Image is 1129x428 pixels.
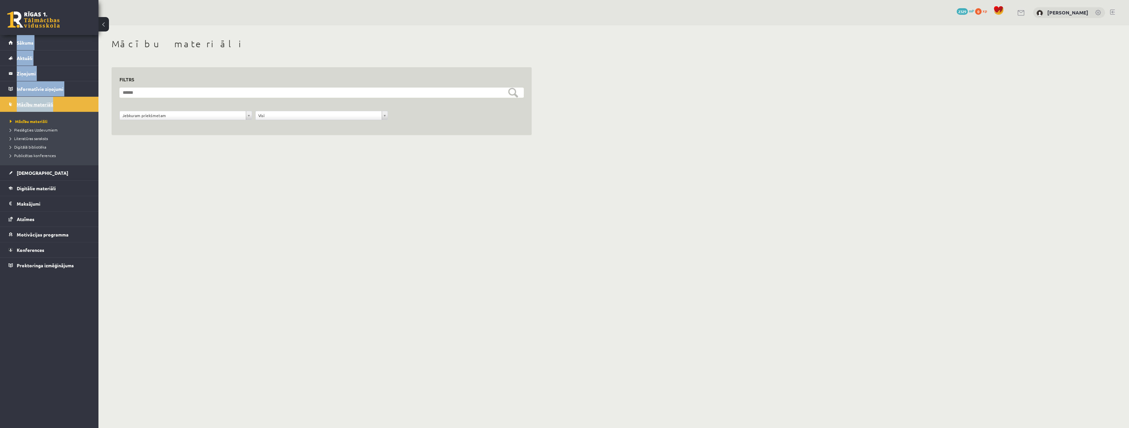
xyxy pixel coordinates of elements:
[1047,9,1088,16] a: [PERSON_NAME]
[122,111,243,120] span: Jebkuram priekšmetam
[10,136,48,141] span: Literatūras saraksts
[7,11,60,28] a: Rīgas 1. Tālmācības vidusskola
[10,153,92,158] a: Publicētas konferences
[9,242,90,257] a: Konferences
[957,8,974,13] a: 2329 mP
[10,127,92,133] a: Pieslēgties Uzdevumiem
[17,185,56,191] span: Digitālie materiāli
[10,153,56,158] span: Publicētas konferences
[10,118,92,124] a: Mācību materiāli
[1036,10,1043,16] img: Markuss Ločmelis
[17,81,90,96] legend: Informatīvie ziņojumi
[9,66,90,81] a: Ziņojumi
[17,170,68,176] span: [DEMOGRAPHIC_DATA]
[975,8,982,15] span: 0
[9,51,90,66] a: Aktuāli
[17,232,69,237] span: Motivācijas programma
[256,111,388,120] a: Visi
[17,101,53,107] span: Mācību materiāli
[17,196,90,211] legend: Maksājumi
[10,135,92,141] a: Literatūras saraksts
[9,81,90,96] a: Informatīvie ziņojumi
[10,119,48,124] span: Mācību materiāli
[17,247,44,253] span: Konferences
[9,258,90,273] a: Proktoringa izmēģinājums
[957,8,968,15] span: 2329
[119,75,516,84] h3: Filtrs
[975,8,990,13] a: 0 xp
[17,55,32,61] span: Aktuāli
[258,111,379,120] span: Visi
[969,8,974,13] span: mP
[9,196,90,211] a: Maksājumi
[9,97,90,112] a: Mācību materiāli
[9,165,90,180] a: [DEMOGRAPHIC_DATA]
[17,262,74,268] span: Proktoringa izmēģinājums
[9,227,90,242] a: Motivācijas programma
[9,212,90,227] a: Atzīmes
[17,216,34,222] span: Atzīmes
[10,144,46,150] span: Digitālā bibliotēka
[983,8,987,13] span: xp
[10,127,57,132] span: Pieslēgties Uzdevumiem
[10,144,92,150] a: Digitālā bibliotēka
[112,38,532,50] h1: Mācību materiāli
[120,111,252,120] a: Jebkuram priekšmetam
[17,40,33,46] span: Sākums
[9,181,90,196] a: Digitālie materiāli
[9,35,90,50] a: Sākums
[17,66,90,81] legend: Ziņojumi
